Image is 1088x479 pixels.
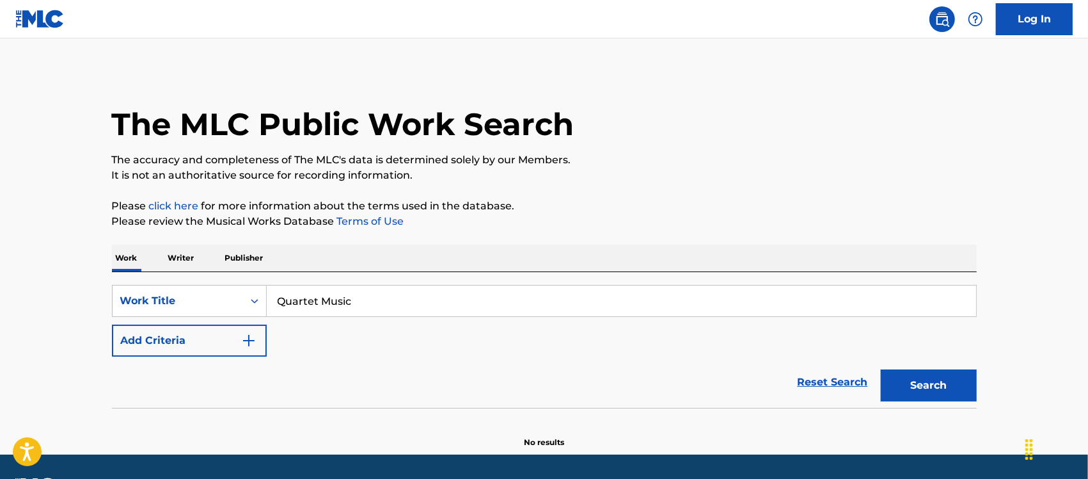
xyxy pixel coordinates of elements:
p: Publisher [221,245,267,272]
img: search [934,12,950,27]
a: Reset Search [791,368,874,396]
p: It is not an authoritative source for recording information. [112,168,977,183]
div: Help [963,6,988,32]
a: Log In [996,3,1073,35]
img: help [968,12,983,27]
h1: The MLC Public Work Search [112,105,574,143]
p: Work [112,245,141,272]
iframe: Chat Widget [1024,418,1088,479]
div: Work Title [120,293,235,309]
form: Search Form [112,285,977,408]
a: Terms of Use [335,215,404,227]
img: MLC Logo [15,10,65,28]
button: Search [881,369,977,402]
div: Drag [1019,430,1039,469]
p: Writer [164,245,198,272]
p: The accuracy and completeness of The MLC's data is determined solely by our Members. [112,152,977,168]
button: Add Criteria [112,325,267,357]
a: Public Search [929,6,955,32]
p: Please for more information about the terms used in the database. [112,199,977,214]
p: No results [524,421,564,448]
a: click here [149,200,199,212]
img: 9d2ae6d4665cec9f34b9.svg [241,333,256,348]
p: Please review the Musical Works Database [112,214,977,229]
